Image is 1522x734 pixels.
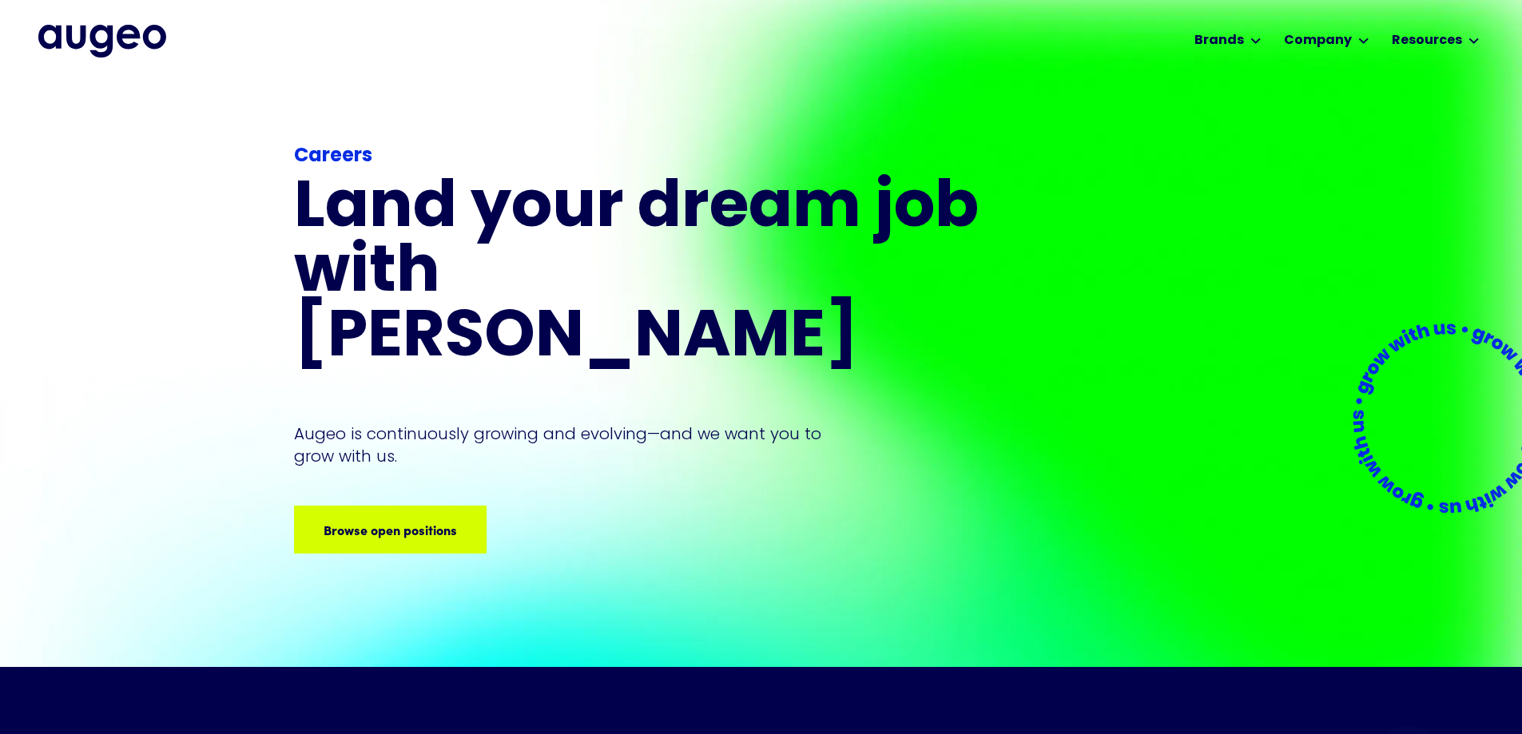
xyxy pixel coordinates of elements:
div: Company [1284,31,1352,50]
div: Brands [1194,31,1244,50]
div: Resources [1392,31,1462,50]
p: Augeo is continuously growing and evolving—and we want you to grow with us. [294,423,844,467]
img: Augeo's full logo in midnight blue. [38,25,166,57]
a: Browse open positions [294,506,487,553]
strong: Careers [294,147,372,166]
h1: Land your dream job﻿ with [PERSON_NAME] [294,177,984,371]
a: home [38,25,166,57]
